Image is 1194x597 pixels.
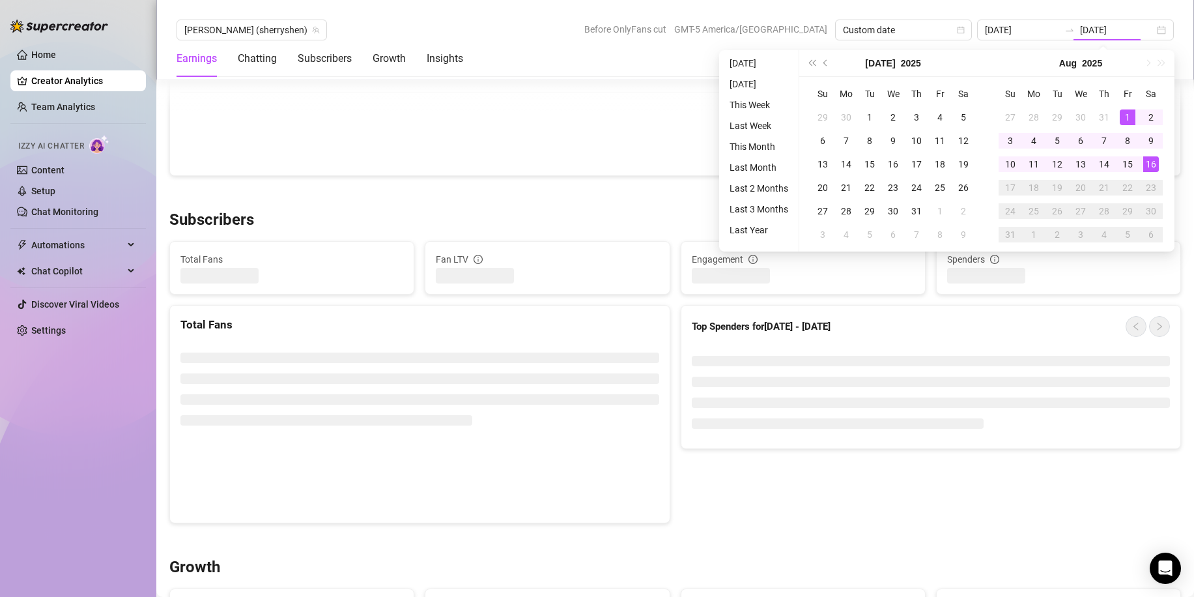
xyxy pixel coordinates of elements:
[89,135,109,154] img: AI Chatter
[692,319,831,335] article: Top Spenders for [DATE] - [DATE]
[31,70,135,91] a: Creator Analytics
[238,51,277,66] div: Chatting
[373,51,406,66] div: Growth
[31,102,95,112] a: Team Analytics
[31,207,98,217] a: Chat Monitoring
[17,267,25,276] img: Chat Copilot
[584,20,666,39] span: Before OnlyFans cut
[436,252,659,267] div: Fan LTV
[184,20,319,40] span: Sherryshen (sherryshen)
[31,325,66,336] a: Settings
[990,255,999,264] span: info-circle
[312,26,320,34] span: team
[31,299,119,310] a: Discover Viral Videos
[1064,25,1075,35] span: to
[985,23,1059,37] input: Start date
[843,20,964,40] span: Custom date
[180,252,403,267] span: Total Fans
[474,255,483,264] span: info-circle
[180,316,659,334] div: Total Fans
[31,186,55,196] a: Setup
[298,51,352,66] div: Subscribers
[947,252,1170,267] div: Spenders
[748,255,758,264] span: info-circle
[1150,553,1181,584] div: Open Intercom Messenger
[31,235,124,255] span: Automations
[169,557,220,578] h3: Growth
[18,140,84,153] span: Izzy AI Chatter
[427,51,463,66] div: Insights
[31,261,124,282] span: Chat Copilot
[31,50,56,60] a: Home
[692,252,915,267] div: Engagement
[1064,25,1075,35] span: swap-right
[1080,23,1154,37] input: End date
[10,20,108,33] img: logo-BBDzfeDw.svg
[17,240,27,250] span: thunderbolt
[674,20,827,39] span: GMT-5 America/[GEOGRAPHIC_DATA]
[31,165,64,175] a: Content
[169,210,254,231] h3: Subscribers
[177,51,217,66] div: Earnings
[957,26,965,34] span: calendar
